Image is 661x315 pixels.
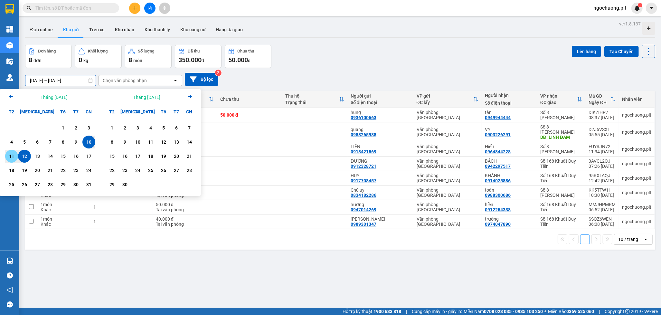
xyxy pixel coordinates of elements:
[6,74,13,81] img: warehouse-icon
[572,46,601,57] button: Lên hàng
[159,124,168,132] div: 5
[44,136,57,148] div: Choose Thứ Năm, tháng 08 7 2025. It's available.
[18,164,31,177] div: Choose Thứ Ba, tháng 08 19 2025. It's available.
[238,49,254,53] div: Chưa thu
[417,127,478,137] div: Văn phòng [GEOGRAPHIC_DATA]
[351,207,376,212] div: 0947014269
[120,181,129,188] div: 30
[186,93,194,101] button: Next month.
[70,136,82,148] div: Choose Thứ Bảy, tháng 08 9 2025. It's available.
[125,45,172,68] button: Số lượng8món
[588,4,631,12] span: ngochuong.plt
[646,3,657,14] button: caret-down
[27,6,31,10] span: search
[5,164,18,177] div: Choose Thứ Hai, tháng 08 18 2025. It's available.
[172,167,181,174] div: 27
[156,216,214,222] div: 40.000 đ
[622,97,651,102] div: Nhân viên
[540,202,582,212] div: Số 168 Khuất Duy Tiến
[139,22,175,37] button: Kho thanh lý
[186,93,194,100] svg: Arrow Right
[622,129,651,135] div: ngochuong.plt
[183,150,196,163] div: Choose Chủ Nhật, tháng 09 21 2025. It's available.
[622,205,651,210] div: ngochuong.plt
[18,178,31,191] div: Choose Thứ Ba, tháng 08 26 2025. It's available.
[84,22,110,37] button: Trên xe
[7,93,15,101] button: Previous month.
[84,138,93,146] div: 10
[133,152,142,160] div: 17
[228,56,248,64] span: 50.000
[146,138,155,146] div: 11
[417,93,473,99] div: VP gửi
[120,152,129,160] div: 16
[417,173,478,183] div: Văn phòng [GEOGRAPHIC_DATA]
[129,3,140,14] button: plus
[131,105,144,118] div: T4
[183,136,196,148] div: Choose Chủ Nhật, tháng 09 14 2025. It's available.
[622,219,651,224] div: ngochuong.plt
[144,136,157,148] div: Choose Thứ Năm, tháng 09 11 2025. It's available.
[108,167,117,174] div: 22
[185,73,218,86] button: Bộ lọc
[106,121,118,134] div: Choose Thứ Hai, tháng 09 1 2025. It's available.
[33,152,42,160] div: 13
[93,205,149,210] div: 1
[540,100,577,105] div: ĐC giao
[7,152,16,160] div: 11
[157,164,170,177] div: Choose Thứ Sáu, tháng 09 26 2025. It's available.
[20,138,29,146] div: 5
[351,202,410,207] div: hương
[147,6,152,10] span: file-add
[170,121,183,134] div: Choose Thứ Bảy, tháng 09 6 2025. It's available.
[351,100,410,105] div: Số điện thoại
[485,216,534,222] div: trường
[157,105,170,118] div: T6
[118,178,131,191] div: Choose Thứ Ba, tháng 09 30 2025. It's available.
[82,150,95,163] div: Choose Chủ Nhật, tháng 08 17 2025. It's available.
[131,150,144,163] div: Choose Thứ Tư, tháng 09 17 2025. It's available.
[57,121,70,134] div: Choose Thứ Sáu, tháng 08 1 2025. It's available.
[5,4,14,14] img: logo-vxr
[20,167,29,174] div: 19
[589,149,616,154] div: 11:34 [DATE]
[413,91,482,108] th: Toggle SortBy
[133,124,142,132] div: 3
[108,152,117,160] div: 15
[128,56,132,64] span: 8
[156,207,214,212] div: Tại văn phòng
[133,6,137,10] span: plus
[589,132,616,137] div: 05:55 [DATE]
[178,56,202,64] span: 350.000
[5,178,18,191] div: Choose Thứ Hai, tháng 08 25 2025. It's available.
[159,152,168,160] div: 19
[46,138,55,146] div: 7
[106,105,118,118] div: T2
[351,222,376,227] div: 0989301347
[5,136,18,148] div: Choose Thứ Hai, tháng 08 4 2025. It's available.
[485,158,534,164] div: BÁCH
[18,136,31,148] div: Choose Thứ Ba, tháng 08 5 2025. It's available.
[25,22,58,37] button: Đơn online
[485,173,534,178] div: KHÁNH
[118,121,131,134] div: Choose Thứ Ba, tháng 09 2 2025. It's available.
[20,181,29,188] div: 26
[185,124,194,132] div: 7
[185,152,194,160] div: 21
[485,127,534,132] div: VY
[82,136,95,148] div: Selected start date. Chủ Nhật, tháng 08 10 2025. It's available.
[285,100,339,105] div: Trạng thái
[6,26,13,33] img: dashboard-icon
[106,178,118,191] div: Choose Thứ Hai, tháng 09 29 2025. It's available.
[82,178,95,191] div: Choose Chủ Nhật, tháng 08 31 2025. It's available.
[485,149,511,154] div: 0964844228
[589,216,616,222] div: SSQZ6WEN
[131,121,144,134] div: Choose Thứ Tư, tháng 09 3 2025. It's available.
[6,58,13,65] img: warehouse-icon
[589,164,616,169] div: 07:26 [DATE]
[46,181,55,188] div: 28
[146,167,155,174] div: 25
[75,45,122,68] button: Khối lượng0kg
[25,75,96,86] input: Select a date range.
[183,121,196,134] div: Choose Chủ Nhật, tháng 09 7 2025. It's available.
